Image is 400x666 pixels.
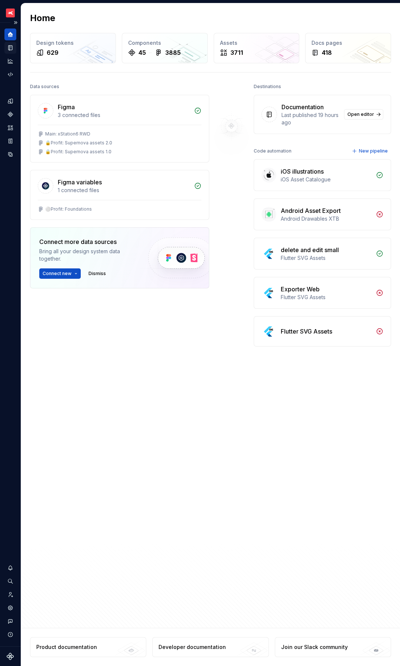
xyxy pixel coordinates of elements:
div: 🔒Profit: Supernova assets 1.0 [45,149,111,155]
a: Join our Slack community [275,637,391,657]
a: Storybook stories [4,135,16,147]
span: New pipeline [359,148,388,154]
div: Docs pages [311,39,385,47]
div: Last published 19 hours ago [281,111,340,126]
div: iOS illustrations [281,167,324,176]
h2: Home [30,12,55,24]
div: Flutter SVG Assets [281,254,371,262]
div: delete and edit small [281,245,339,254]
button: New pipeline [350,146,391,156]
div: iOS Asset Catalogue [281,176,371,183]
a: Documentation [4,42,16,54]
button: Expand sidebar [10,17,21,28]
img: 69bde2f7-25a0-4577-ad58-aa8b0b39a544.png [6,9,15,17]
div: Connect more data sources [39,237,136,246]
a: Components453885 [122,33,208,63]
div: 1 connected files [58,187,190,194]
div: Documentation [281,103,324,111]
div: ⚪️Profit: Foundations [45,206,92,212]
button: Connect new [39,268,81,279]
div: Figma [58,103,75,111]
div: Destinations [254,81,281,92]
div: Android Drawables XTB [281,215,371,222]
div: Android Asset Export [281,206,341,215]
a: Invite team [4,589,16,600]
div: Product documentation [36,643,97,651]
div: Join our Slack community [281,643,348,651]
a: Open editor [344,109,383,120]
span: Connect new [43,271,71,277]
button: Contact support [4,615,16,627]
a: Product documentation [30,637,146,657]
div: Developer documentation [159,643,226,651]
a: Assets [4,122,16,134]
a: Assets3711 [214,33,300,63]
div: Assets [220,39,293,47]
span: Dismiss [89,271,106,277]
div: 629 [47,48,59,57]
a: Data sources [4,148,16,160]
div: Flutter SVG Assets [281,294,371,301]
a: Analytics [4,55,16,67]
a: Docs pages418 [305,33,391,63]
a: Design tokens629 [30,33,116,63]
div: Components [128,39,201,47]
a: Figma variables1 connected files⚪️Profit: Foundations [30,170,209,220]
a: Home [4,29,16,40]
div: 3711 [230,48,243,57]
button: Search ⌘K [4,575,16,587]
div: 418 [322,48,332,57]
a: Components [4,108,16,120]
div: 3885 [165,48,181,57]
div: Main: xStation6 RWD [45,131,90,137]
div: Exporter Web [281,285,320,294]
a: Design tokens [4,95,16,107]
div: 3 connected files [58,111,190,119]
div: 🔒Profit: Supernova assets 2.0 [45,140,112,146]
div: Data sources [30,81,59,92]
a: Code automation [4,68,16,80]
div: Design tokens [36,39,110,47]
svg: Supernova Logo [7,653,14,660]
a: Settings [4,602,16,614]
div: Code automation [254,146,291,156]
div: Figma variables [58,178,102,187]
div: 45 [139,48,146,57]
a: Figma3 connected filesMain: xStation6 RWD🔒Profit: Supernova assets 2.0🔒Profit: Supernova assets 1.0 [30,95,209,163]
button: Dismiss [85,268,109,279]
div: Bring all your design system data together. [39,248,136,262]
div: Flutter SVG Assets [281,327,332,336]
a: Developer documentation [152,637,269,657]
span: Open editor [347,111,374,117]
button: Notifications [4,562,16,574]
